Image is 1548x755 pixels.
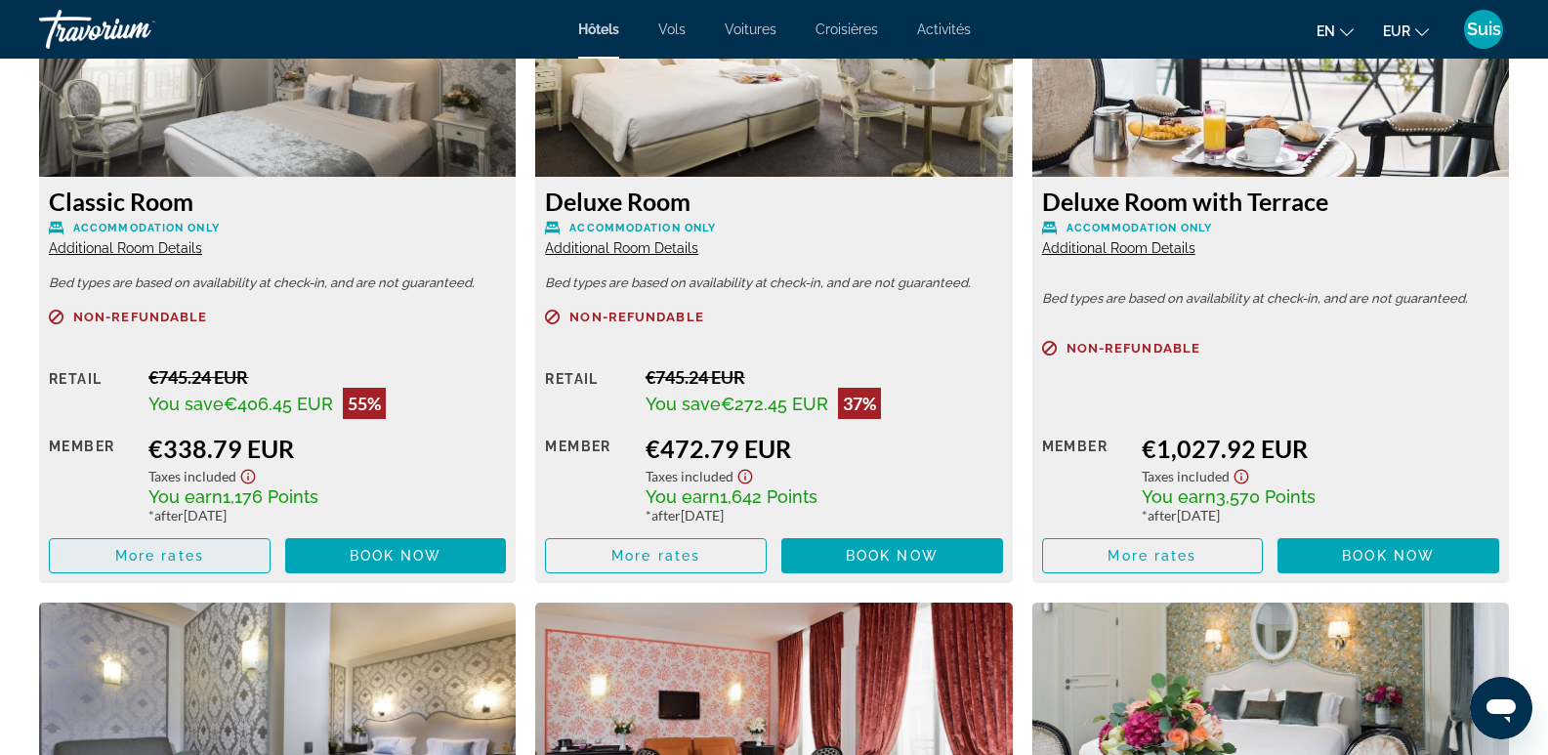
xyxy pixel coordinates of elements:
[917,21,971,37] a: Activités
[646,434,1003,463] div: €472.79 EUR
[1277,538,1499,573] button: Book now
[1142,507,1499,524] div: * [DATE]
[49,240,202,256] span: Additional Room Details
[646,468,733,484] span: Taxes included
[39,4,234,55] a: Travorium
[1042,538,1264,573] button: More rates
[1383,23,1410,39] font: EUR
[49,187,506,216] h3: Classic Room
[846,548,939,564] span: Book now
[1467,19,1501,39] font: Suis
[725,21,776,37] a: Voitures
[545,538,767,573] button: More rates
[646,507,1003,524] div: * [DATE]
[781,538,1003,573] button: Book now
[1458,9,1509,50] button: Menu utilisateur
[611,548,700,564] span: More rates
[148,486,223,507] span: You earn
[343,388,386,419] div: 55%
[154,507,184,524] span: after
[1108,548,1196,564] span: More rates
[1383,17,1429,45] button: Changer de devise
[1317,23,1335,39] font: en
[1142,486,1216,507] span: You earn
[646,366,1003,388] div: €745.24 EUR
[1067,222,1213,234] span: Accommodation Only
[285,538,507,573] button: Book now
[1042,292,1499,306] p: Bed types are based on availability at check-in, and are not guaranteed.
[148,394,224,414] span: You save
[545,276,1002,290] p: Bed types are based on availability at check-in, and are not guaranteed.
[1342,548,1435,564] span: Book now
[1042,434,1127,524] div: Member
[646,394,721,414] span: You save
[646,486,720,507] span: You earn
[49,366,134,419] div: Retail
[350,548,442,564] span: Book now
[545,240,698,256] span: Additional Room Details
[1042,240,1195,256] span: Additional Room Details
[223,486,318,507] span: 1,176 Points
[148,468,236,484] span: Taxes included
[1067,342,1200,355] span: Non-refundable
[1470,677,1532,739] iframe: Bouton de lancement de la fenêtre de messagerie
[1042,187,1499,216] h3: Deluxe Room with Terrace
[49,276,506,290] p: Bed types are based on availability at check-in, and are not guaranteed.
[224,394,333,414] span: €406.45 EUR
[148,366,506,388] div: €745.24 EUR
[49,538,271,573] button: More rates
[838,388,881,419] div: 37%
[49,434,134,524] div: Member
[545,434,630,524] div: Member
[721,394,828,414] span: €272.45 EUR
[148,507,506,524] div: * [DATE]
[720,486,817,507] span: 1,642 Points
[1216,486,1316,507] span: 3,570 Points
[1230,463,1253,485] button: Show Taxes and Fees disclaimer
[658,21,686,37] a: Vols
[236,463,260,485] button: Show Taxes and Fees disclaimer
[1142,468,1230,484] span: Taxes included
[545,366,630,419] div: Retail
[148,434,506,463] div: €338.79 EUR
[578,21,619,37] a: Hôtels
[1317,17,1354,45] button: Changer de langue
[651,507,681,524] span: after
[1142,434,1499,463] div: €1,027.92 EUR
[733,463,757,485] button: Show Taxes and Fees disclaimer
[73,311,207,323] span: Non-refundable
[569,311,703,323] span: Non-refundable
[73,222,220,234] span: Accommodation Only
[545,187,1002,216] h3: Deluxe Room
[1148,507,1177,524] span: after
[569,222,716,234] span: Accommodation Only
[816,21,878,37] a: Croisières
[115,548,204,564] span: More rates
